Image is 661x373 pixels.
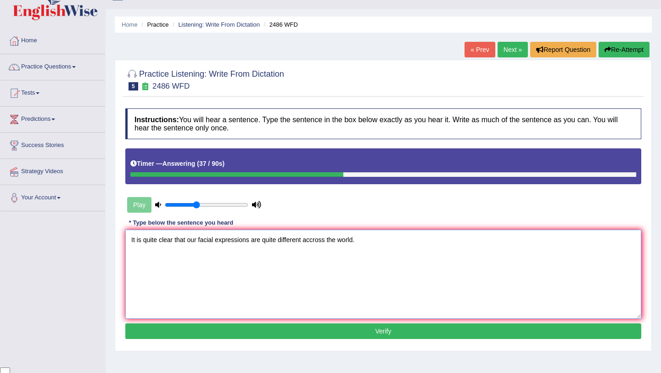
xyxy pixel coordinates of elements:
a: Strategy Videos [0,159,105,182]
a: Practice Questions [0,54,105,77]
button: Verify [125,323,641,339]
b: ( [197,160,199,167]
button: Re-Attempt [599,42,650,57]
b: Instructions: [134,116,179,124]
a: Your Account [0,185,105,208]
li: Practice [139,20,168,29]
b: 37 / 90s [199,160,223,167]
small: 2486 WFD [152,82,190,90]
li: 2486 WFD [262,20,298,29]
h5: Timer — [130,160,224,167]
b: Answering [162,160,196,167]
h2: Practice Listening: Write From Dictation [125,68,284,90]
button: Report Question [530,42,596,57]
a: Listening: Write From Dictation [178,21,260,28]
b: ) [223,160,225,167]
a: « Prev [465,42,495,57]
div: * Type below the sentence you heard [125,219,237,227]
a: Tests [0,80,105,103]
span: 5 [129,82,138,90]
h4: You will hear a sentence. Type the sentence in the box below exactly as you hear it. Write as muc... [125,108,641,139]
small: Exam occurring question [140,82,150,91]
a: Home [122,21,138,28]
a: Home [0,28,105,51]
a: Success Stories [0,133,105,156]
a: Predictions [0,107,105,130]
a: Next » [498,42,528,57]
